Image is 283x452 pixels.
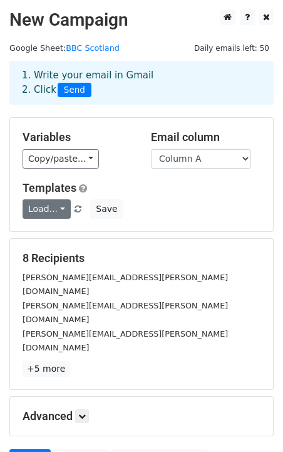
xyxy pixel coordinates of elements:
h5: Variables [23,130,132,144]
small: [PERSON_NAME][EMAIL_ADDRESS][PERSON_NAME][DOMAIN_NAME] [23,329,228,353]
button: Save [90,199,123,219]
div: 1. Write your email in Gmail 2. Click [13,68,270,97]
a: +5 more [23,361,69,377]
span: Send [58,83,91,98]
a: BBC Scotland [66,43,120,53]
h5: Advanced [23,409,260,423]
small: Google Sheet: [9,43,120,53]
a: Daily emails left: 50 [190,43,274,53]
iframe: Chat Widget [220,392,283,452]
a: Templates [23,181,76,194]
span: Daily emails left: 50 [190,41,274,55]
h5: Email column [151,130,260,144]
h5: 8 Recipients [23,251,260,265]
a: Load... [23,199,71,219]
small: [PERSON_NAME][EMAIL_ADDRESS][PERSON_NAME][DOMAIN_NAME] [23,273,228,297]
h2: New Campaign [9,9,274,31]
a: Copy/paste... [23,149,99,169]
small: [PERSON_NAME][EMAIL_ADDRESS][PERSON_NAME][DOMAIN_NAME] [23,301,228,325]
